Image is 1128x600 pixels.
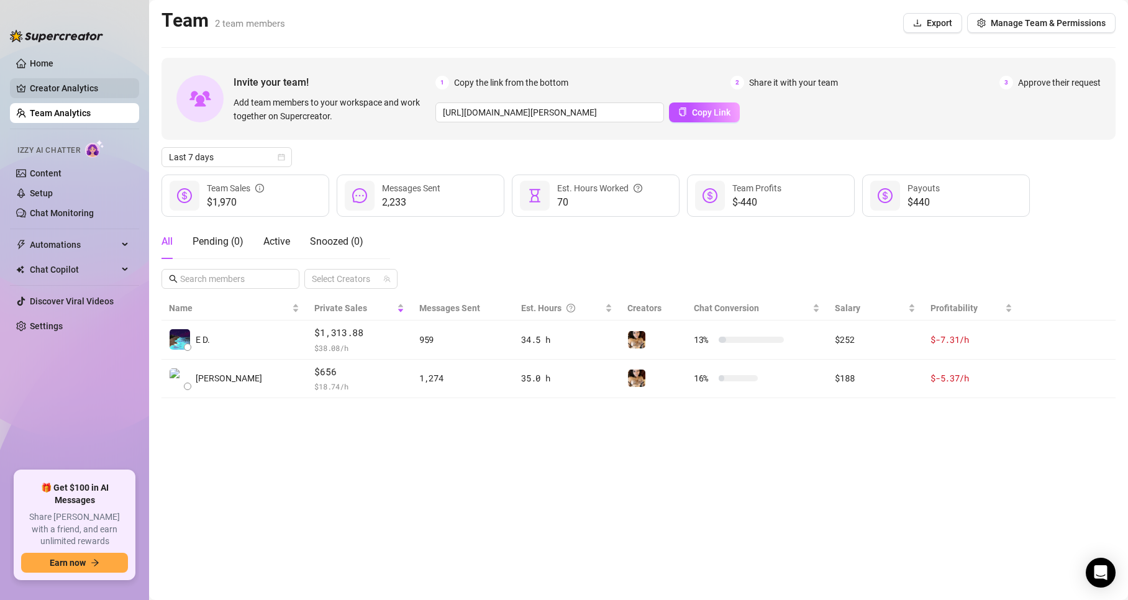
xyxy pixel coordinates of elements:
span: 70 [557,195,642,210]
span: dollar-circle [177,188,192,203]
span: Export [927,18,952,28]
span: Invite your team! [234,75,435,90]
span: Last 7 days [169,148,284,166]
span: Active [263,235,290,247]
div: 35.0 h [521,371,612,385]
span: Snoozed ( 0 ) [310,235,363,247]
span: 🎁 Get $100 in AI Messages [21,482,128,506]
span: Chat Copilot [30,260,118,280]
span: E D. [196,333,210,347]
span: Share [PERSON_NAME] with a friend, and earn unlimited rewards [21,511,128,548]
span: question-circle [566,301,575,315]
span: Automations [30,235,118,255]
span: $ 18.74 /h [314,380,404,393]
span: question-circle [634,181,642,195]
span: arrow-right [91,558,99,567]
img: E D [170,329,190,350]
span: search [169,275,178,283]
span: Approve their request [1018,76,1101,89]
span: Copy the link from the bottom [454,76,568,89]
div: $-7.31 /h [930,333,1012,347]
a: Content [30,168,61,178]
div: Open Intercom Messenger [1086,558,1116,588]
a: Chat Monitoring [30,208,94,218]
button: Export [903,13,962,33]
span: Salary [835,303,860,313]
span: message [352,188,367,203]
button: Earn nowarrow-right [21,553,128,573]
span: 16 % [694,371,714,385]
span: team [383,275,391,283]
div: 34.5 h [521,333,612,347]
a: Settings [30,321,63,331]
div: $-5.37 /h [930,371,1012,385]
span: [PERSON_NAME] [196,371,262,385]
span: 1 [435,76,449,89]
span: 2,233 [382,195,440,210]
span: $ 38.08 /h [314,342,404,354]
img: Chat Copilot [16,265,24,274]
span: Private Sales [314,303,367,313]
div: Est. Hours Worked [557,181,642,195]
span: info-circle [255,181,264,195]
span: $-440 [732,195,781,210]
div: 959 [419,333,506,347]
th: Name [161,296,307,320]
span: calendar [278,153,285,161]
button: Copy Link [669,102,740,122]
span: Messages Sent [382,183,440,193]
span: Payouts [907,183,940,193]
span: Team Profits [732,183,781,193]
span: Add team members to your workspace and work together on Supercreator. [234,96,430,123]
span: 3 [999,76,1013,89]
button: Manage Team & Permissions [967,13,1116,33]
span: $1,970 [207,195,264,210]
span: 2 [730,76,744,89]
span: Copy Link [692,107,730,117]
img: AI Chatter [85,140,104,158]
img: logo-BBDzfeDw.svg [10,30,103,42]
span: Messages Sent [419,303,480,313]
a: Team Analytics [30,108,91,118]
span: Izzy AI Chatter [17,145,80,157]
span: $440 [907,195,940,210]
h2: Team [161,9,285,32]
span: copy [678,107,687,116]
a: Home [30,58,53,68]
div: $188 [835,371,916,385]
span: 13 % [694,333,714,347]
span: dollar-circle [703,188,717,203]
div: All [161,234,173,249]
input: Search members [180,272,282,286]
span: Share it with your team [749,76,838,89]
span: hourglass [527,188,542,203]
span: thunderbolt [16,240,26,250]
div: $252 [835,333,916,347]
img: vixie [628,331,645,348]
a: Discover Viral Videos [30,296,114,306]
span: Earn now [50,558,86,568]
div: 1,274 [419,371,506,385]
div: Team Sales [207,181,264,195]
span: Manage Team & Permissions [991,18,1106,28]
a: Setup [30,188,53,198]
div: Pending ( 0 ) [193,234,243,249]
span: Name [169,301,289,315]
span: 2 team members [215,18,285,29]
span: setting [977,19,986,27]
span: download [913,19,922,27]
th: Creators [620,296,686,320]
span: dollar-circle [878,188,893,203]
span: $656 [314,365,404,380]
div: Est. Hours [521,301,603,315]
img: vixie [628,370,645,387]
span: $1,313.88 [314,325,404,340]
span: Profitability [930,303,978,313]
span: Chat Conversion [694,303,759,313]
a: Creator Analytics [30,78,129,98]
img: Cathy [170,368,190,389]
